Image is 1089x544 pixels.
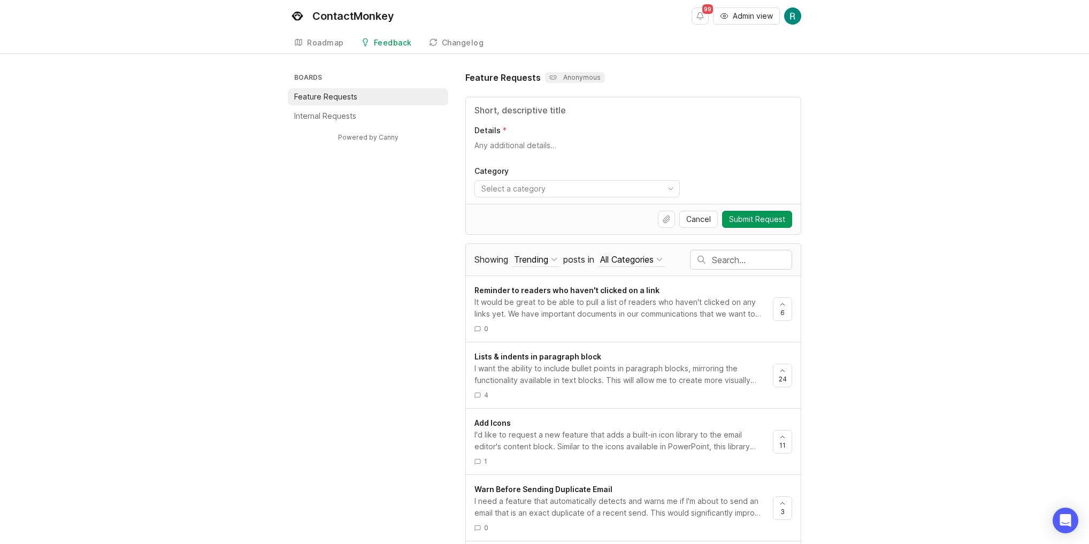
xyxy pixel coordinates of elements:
input: Search… [712,254,792,266]
button: Submit Request [722,211,792,228]
textarea: Details [474,140,792,162]
div: Select a category [481,183,546,195]
img: Rowan Naylor [784,7,801,25]
a: Reminder to readers who haven't clicked on a linkIt would be great to be able to pull a list of r... [474,285,773,333]
span: 6 [780,308,785,317]
div: I need a feature that automatically detects and warns me if I'm about to send an email that is an... [474,495,764,519]
p: Anonymous [549,73,601,82]
div: Changelog [442,39,484,47]
a: Warn Before Sending Duplicate EmailI need a feature that automatically detects and warns me if I'... [474,484,773,532]
button: 11 [773,430,792,454]
button: Showing [512,252,559,267]
div: It would be great to be able to pull a list of readers who haven't clicked on any links yet. We h... [474,296,764,320]
div: I want the ability to include bullet points in paragraph blocks, mirroring the functionality avai... [474,363,764,386]
span: 0 [484,324,488,333]
div: I'd like to request a new feature that adds a built-in icon library to the email editor's content... [474,429,764,453]
div: Trending [514,254,548,265]
span: 24 [779,374,787,384]
span: Add Icons [474,418,511,427]
span: Admin view [733,11,773,21]
p: Internal Requests [294,111,356,121]
a: Internal Requests [288,108,448,125]
button: 3 [773,496,792,520]
p: Details [474,125,501,136]
input: Title [474,104,792,117]
button: Notifications [692,7,709,25]
button: posts in [598,252,665,267]
span: Lists & indents in paragraph block [474,352,601,361]
span: 99 [702,4,713,14]
span: Warn Before Sending Duplicate Email [474,485,612,494]
a: Roadmap [288,32,350,54]
div: Roadmap [307,39,344,47]
button: Upload file [658,211,675,228]
span: 1 [484,457,487,466]
div: All Categories [600,254,654,265]
label: Category [474,166,792,176]
h3: Boards [292,71,448,86]
span: Reminder to readers who haven't clicked on a link [474,286,659,295]
span: Cancel [686,214,711,225]
a: Lists & indents in paragraph blockI want the ability to include bullet points in paragraph blocks... [474,351,773,400]
span: posts in [563,254,594,265]
a: Feedback [355,32,418,54]
h1: Feature Requests [465,71,541,84]
button: 24 [773,364,792,387]
button: 6 [773,297,792,321]
a: Add IconsI'd like to request a new feature that adds a built-in icon library to the email editor'... [474,417,773,466]
span: 0 [484,523,488,532]
span: Showing [474,254,508,265]
div: Feedback [374,39,412,47]
span: Submit Request [729,214,785,225]
img: ContactMonkey logo [288,6,307,26]
span: 3 [780,507,785,516]
div: ContactMonkey [312,11,394,21]
span: 4 [484,390,488,400]
div: Open Intercom Messenger [1053,508,1078,533]
button: Admin view [713,7,780,25]
a: Changelog [423,32,490,54]
button: Cancel [679,211,718,228]
p: Feature Requests [294,91,357,102]
a: Feature Requests [288,88,448,105]
span: 11 [779,441,786,450]
a: Powered by Canny [336,131,400,143]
